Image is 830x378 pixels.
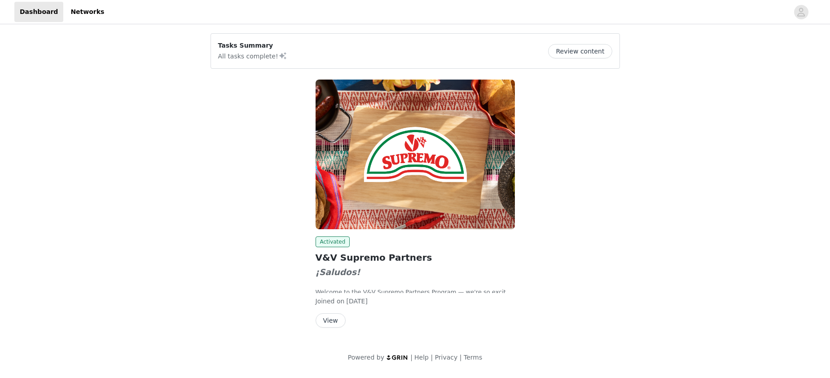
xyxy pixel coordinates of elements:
button: View [316,313,346,328]
button: Review content [548,44,612,58]
a: Dashboard [14,2,63,22]
a: Terms [464,354,482,361]
span: | [430,354,433,361]
img: logo [386,355,408,360]
span: [DATE] [347,298,368,305]
span: | [460,354,462,361]
a: Help [414,354,429,361]
p: Welcome to the V&V Supremo Partners Program — we're so excited you're here! [316,288,515,297]
p: All tasks complete! [218,50,287,61]
a: View [316,317,346,324]
span: Activated [316,236,350,247]
span: Joined on [316,298,345,305]
p: Tasks Summary [218,41,287,50]
a: Networks [65,2,110,22]
img: V&V Supremo Foods [316,80,515,229]
h2: V&V Supremo Partners [316,251,515,264]
a: Privacy [435,354,458,361]
span: ¡Saludos! [316,267,360,277]
div: avatar [797,5,805,19]
span: | [410,354,413,361]
span: Powered by [348,354,384,361]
